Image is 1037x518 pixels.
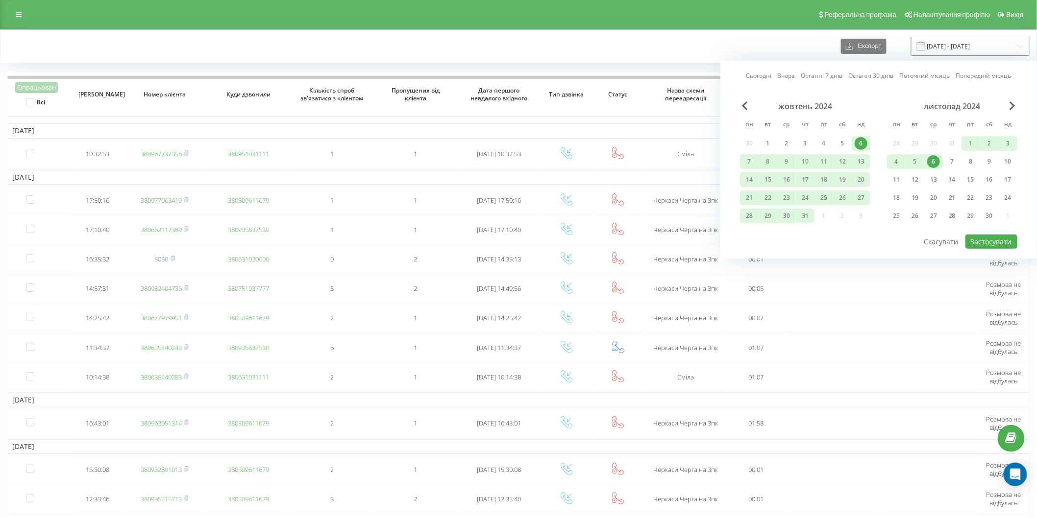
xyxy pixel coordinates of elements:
abbr: п’ятниця [963,118,978,133]
div: вт 19 лист 2024 р. [906,190,924,205]
div: ср 9 жовт 2024 р. [777,154,796,169]
span: [DATE] 17:50:16 [477,196,521,205]
a: 380662117389 [141,225,182,234]
td: Черкаси Черга на 3пк [644,216,728,243]
div: Open Intercom Messenger [1004,463,1027,486]
abbr: неділя [854,118,868,133]
td: 00:02 [727,305,785,332]
div: нд 3 лист 2024 р. [999,136,1017,151]
div: ср 2 жовт 2024 р. [777,136,796,151]
div: 15 [964,173,977,186]
div: чт 21 лист 2024 р. [943,190,962,205]
td: 12:33:46 [72,485,123,513]
td: Черкаси Черга на 3пк [644,409,728,437]
div: 22 [964,191,977,204]
span: Налаштування профілю [914,11,990,19]
td: 00:01 [727,485,785,513]
a: 380509611679 [228,196,269,205]
div: пн 18 лист 2024 р. [887,190,906,205]
div: пн 21 жовт 2024 р. [740,190,759,205]
span: [DATE] 10:14:38 [477,373,521,381]
div: вт 5 лист 2024 р. [906,154,924,169]
div: вт 15 жовт 2024 р. [759,172,777,187]
div: 17 [1002,173,1014,186]
a: 380935837530 [228,225,269,234]
span: 1 [414,343,418,352]
span: Статус [599,91,637,98]
div: ср 27 лист 2024 р. [924,209,943,223]
div: нд 20 жовт 2024 р. [852,172,870,187]
div: 12 [836,155,849,168]
abbr: понеділок [742,118,757,133]
td: 00:01 [727,245,785,273]
a: 380509611679 [228,313,269,322]
div: нд 10 лист 2024 р. [999,154,1017,169]
span: 1 [414,373,418,381]
a: 380967732356 [141,149,182,158]
div: сб 16 лист 2024 р. [980,172,999,187]
span: Дата першого невдалого вхідного [466,87,532,102]
div: ср 6 лист 2024 р. [924,154,943,169]
div: 20 [855,173,867,186]
td: [DATE] [7,439,1030,454]
div: 24 [799,191,812,204]
div: пн 11 лист 2024 р. [887,172,906,187]
span: Розмова не відбулась [986,280,1021,297]
td: 10:32:53 [72,141,123,168]
div: чт 14 лист 2024 р. [943,172,962,187]
div: пн 25 лист 2024 р. [887,209,906,223]
td: [DATE] [7,170,1030,185]
span: Пропущених від клієнта [382,87,448,102]
span: Розмова не відбулась [986,339,1021,356]
span: [DATE] 14:49:56 [477,284,521,293]
abbr: вівторок [761,118,775,133]
div: сб 2 лист 2024 р. [980,136,999,151]
div: 29 [762,210,774,222]
div: 25 [817,191,830,204]
a: 380509611679 [228,465,269,474]
a: 380631030000 [228,255,269,263]
span: 2 [330,465,334,474]
abbr: четвер [798,118,813,133]
td: Сміла [644,363,728,391]
div: ср 20 лист 2024 р. [924,190,943,205]
div: 2 [983,137,996,150]
div: 5 [909,155,921,168]
div: 1 [762,137,774,150]
div: 27 [855,191,867,204]
td: Черкаси Черга на 3пк [644,245,728,273]
span: 1 [414,465,418,474]
div: 25 [890,210,903,222]
td: 14:57:31 [72,275,123,303]
div: 10 [1002,155,1014,168]
div: 20 [927,191,940,204]
div: нд 24 лист 2024 р. [999,190,1017,205]
span: Розмова не відбулась [986,490,1021,507]
span: [DATE] 16:43:01 [477,419,521,427]
div: жовтень 2024 [740,101,870,111]
div: 13 [927,173,940,186]
td: 01:07 [727,334,785,361]
span: Previous Month [742,101,748,110]
span: [DATE] 15:30:08 [477,465,521,474]
div: 7 [743,155,756,168]
a: Вчора [778,71,795,80]
div: 3 [799,137,812,150]
div: нд 13 жовт 2024 р. [852,154,870,169]
div: 18 [817,173,830,186]
div: сб 26 жовт 2024 р. [833,190,852,205]
td: Черкаси Черга на 3пк [644,305,728,332]
abbr: четвер [945,118,960,133]
span: 3 [330,284,334,293]
span: 1 [414,313,418,322]
div: 31 [799,210,812,222]
td: 17:10:40 [72,216,123,243]
div: пн 28 жовт 2024 р. [740,209,759,223]
td: 14:25:42 [72,305,123,332]
abbr: середа [779,118,794,133]
button: Застосувати [965,235,1017,249]
div: 9 [780,155,793,168]
div: пт 8 лист 2024 р. [962,154,980,169]
div: 2 [780,137,793,150]
div: нд 6 жовт 2024 р. [852,136,870,151]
